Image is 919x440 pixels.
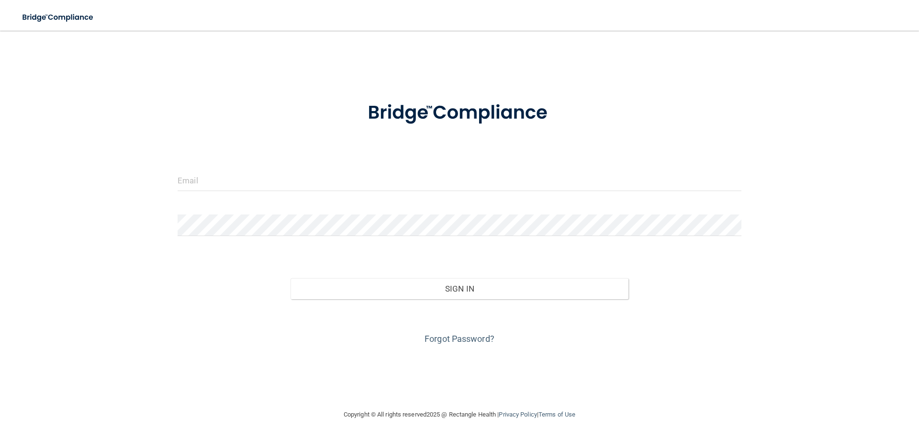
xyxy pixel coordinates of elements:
[348,88,571,138] img: bridge_compliance_login_screen.278c3ca4.svg
[178,169,741,191] input: Email
[499,411,537,418] a: Privacy Policy
[14,8,102,27] img: bridge_compliance_login_screen.278c3ca4.svg
[291,278,629,299] button: Sign In
[285,399,634,430] div: Copyright © All rights reserved 2025 @ Rectangle Health | |
[425,334,494,344] a: Forgot Password?
[538,411,575,418] a: Terms of Use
